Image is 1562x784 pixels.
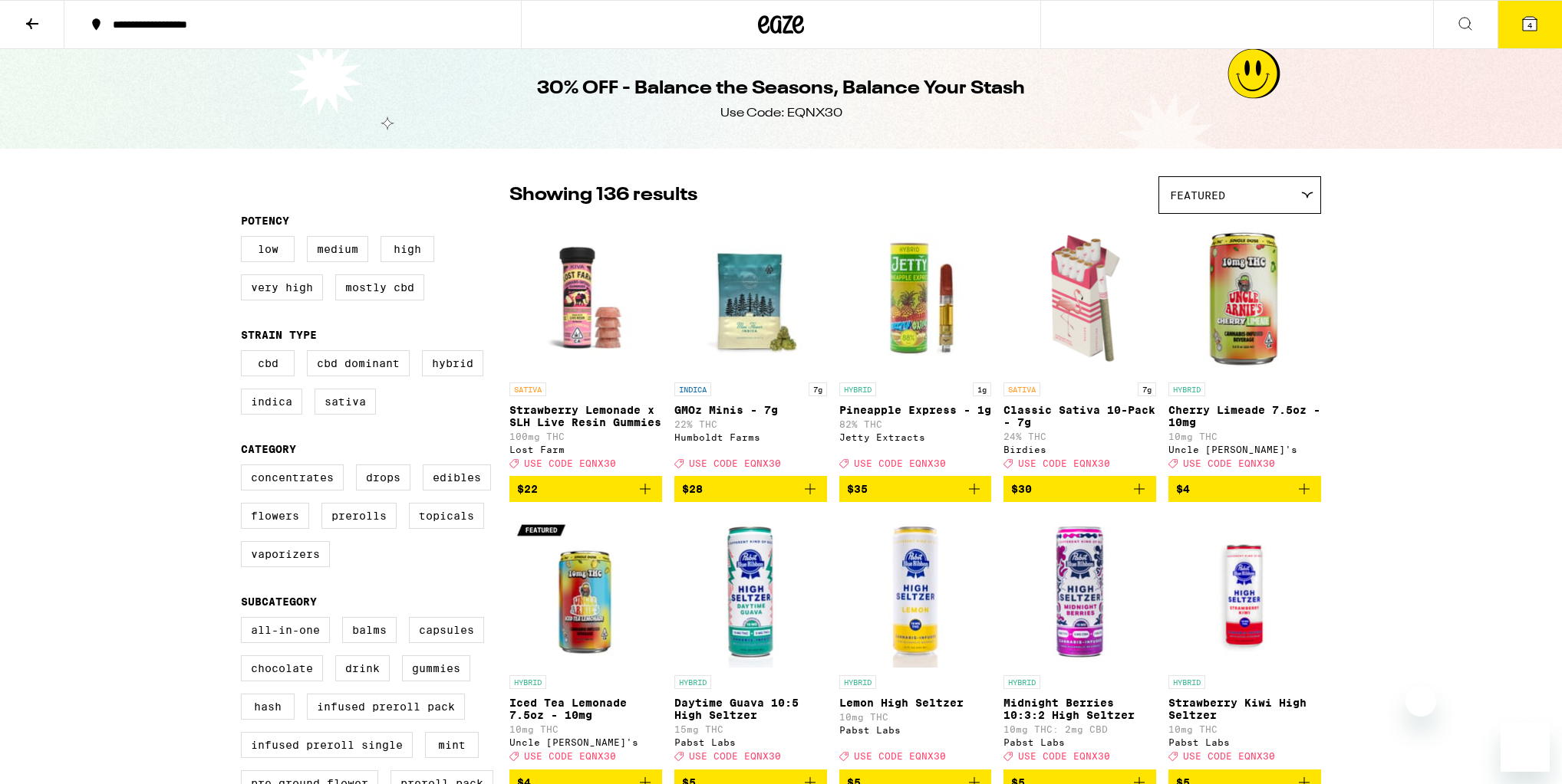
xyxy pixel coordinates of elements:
[1168,382,1205,396] p: HYBRID
[517,483,538,495] span: $22
[1003,675,1040,689] p: HYBRID
[674,382,711,396] p: INDICA
[509,514,662,668] img: Uncle Arnie's - Iced Tea Lemonade 7.5oz - 10mg
[1168,675,1205,689] p: HYBRID
[1003,724,1156,734] p: 10mg THC: 2mg CBD
[674,675,711,689] p: HYBRID
[839,514,992,668] img: Pabst Labs - Lemon High Seltzer
[524,752,616,762] span: USE CODE EQNX30
[1168,221,1321,375] img: Uncle Arnie's - Cherry Limeade 7.5oz - 10mg
[1011,483,1032,495] span: $30
[1003,737,1156,747] div: Pabst Labs
[409,617,484,643] label: Capsules
[839,404,992,416] p: Pineapple Express - 1g
[241,732,413,758] label: Infused Preroll Single
[307,694,465,720] label: Infused Preroll Pack
[509,431,662,441] p: 100mg THC
[839,725,992,735] div: Pabst Labs
[839,712,992,722] p: 10mg THC
[674,514,827,769] a: Open page for Daytime Guava 10:5 High Seltzer from Pabst Labs
[674,737,827,747] div: Pabst Labs
[674,514,827,668] img: Pabst Labs - Daytime Guava 10:5 High Seltzer
[356,464,410,490] label: Drops
[674,221,827,375] img: Humboldt Farms - GMOz Minis - 7g
[839,382,876,396] p: HYBRID
[241,694,295,720] label: Hash
[1405,686,1436,717] iframe: Close message
[674,724,827,734] p: 15mg THC
[1168,431,1321,441] p: 10mg THC
[1527,21,1532,30] span: 4
[335,655,390,681] label: Drink
[1018,752,1110,762] span: USE CODE EQNX30
[509,404,662,428] p: Strawberry Lemonade x SLH Live Resin Gummies
[1003,221,1156,375] img: Birdies - Classic Sativa 10-Pack - 7g
[1018,458,1110,468] span: USE CODE EQNX30
[241,329,317,341] legend: Strain Type
[1003,476,1156,502] button: Add to bag
[509,514,662,769] a: Open page for Iced Tea Lemonade 7.5oz - 10mg from Uncle Arnie's
[1138,382,1156,396] p: 7g
[402,655,470,681] label: Gummies
[1168,724,1321,734] p: 10mg THC
[1168,404,1321,428] p: Cherry Limeade 7.5oz - 10mg
[241,464,344,490] label: Concentrates
[335,274,424,300] label: Mostly CBD
[509,444,662,454] div: Lost Farm
[241,236,295,262] label: Low
[1176,483,1190,495] span: $4
[342,617,397,643] label: Balms
[1003,382,1040,396] p: SATIVA
[839,514,992,769] a: Open page for Lemon High Seltzer from Pabst Labs
[422,350,483,376] label: Hybrid
[674,697,827,721] p: Daytime Guava 10:5 High Seltzer
[509,382,546,396] p: SATIVA
[839,697,992,709] p: Lemon High Seltzer
[720,105,842,122] div: Use Code: EQNX30
[1170,189,1225,202] span: Featured
[847,483,868,495] span: $35
[1168,737,1321,747] div: Pabst Labs
[509,182,697,208] p: Showing 136 results
[973,382,991,396] p: 1g
[423,464,491,490] label: Edibles
[321,503,397,529] label: Prerolls
[839,221,992,476] a: Open page for Pineapple Express - 1g from Jetty Extracts
[674,221,827,476] a: Open page for GMOz Minis - 7g from Humboldt Farms
[1003,444,1156,454] div: Birdies
[1168,221,1321,476] a: Open page for Cherry Limeade 7.5oz - 10mg from Uncle Arnie's
[241,215,289,227] legend: Potency
[674,419,827,429] p: 22% THC
[307,236,368,262] label: Medium
[674,404,827,416] p: GMOz Minis - 7g
[1168,697,1321,721] p: Strawberry Kiwi High Seltzer
[315,389,376,415] label: Sativa
[854,752,946,762] span: USE CODE EQNX30
[537,76,1025,102] h1: 30% OFF - Balance the Seasons, Balance Your Stash
[809,382,827,396] p: 7g
[509,737,662,747] div: Uncle [PERSON_NAME]'s
[1003,431,1156,441] p: 24% THC
[509,476,662,502] button: Add to bag
[241,617,330,643] label: All-In-One
[509,675,546,689] p: HYBRID
[1501,723,1550,772] iframe: Button to launch messaging window
[1168,476,1321,502] button: Add to bag
[1168,514,1321,668] img: Pabst Labs - Strawberry Kiwi High Seltzer
[839,419,992,429] p: 82% THC
[1003,697,1156,721] p: Midnight Berries 10:3:2 High Seltzer
[1003,221,1156,476] a: Open page for Classic Sativa 10-Pack - 7g from Birdies
[689,752,781,762] span: USE CODE EQNX30
[1183,458,1275,468] span: USE CODE EQNX30
[839,221,992,375] img: Jetty Extracts - Pineapple Express - 1g
[1003,404,1156,428] p: Classic Sativa 10-Pack - 7g
[839,675,876,689] p: HYBRID
[839,432,992,442] div: Jetty Extracts
[1498,1,1562,48] button: 4
[1168,514,1321,769] a: Open page for Strawberry Kiwi High Seltzer from Pabst Labs
[509,221,662,476] a: Open page for Strawberry Lemonade x SLH Live Resin Gummies from Lost Farm
[1003,514,1156,668] img: Pabst Labs - Midnight Berries 10:3:2 High Seltzer
[241,541,330,567] label: Vaporizers
[839,476,992,502] button: Add to bag
[241,274,323,300] label: Very High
